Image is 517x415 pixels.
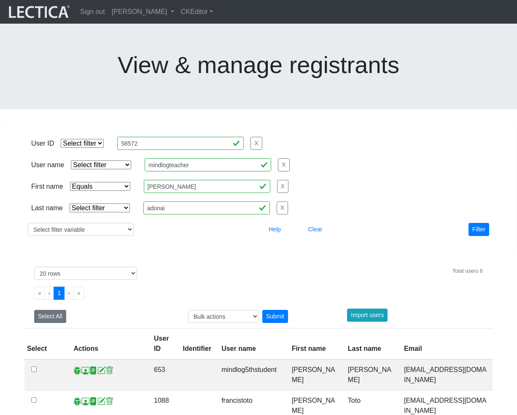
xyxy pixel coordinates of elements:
span: Staff [81,397,89,406]
th: First name [287,328,343,360]
span: reports [89,397,97,406]
div: Submit [262,310,288,323]
span: account update [97,366,105,375]
button: Import users [347,309,388,322]
button: Go to page 1 [54,287,65,300]
span: delete [105,366,113,375]
a: Help [265,225,285,233]
a: Sign out [77,3,108,20]
span: Staff [81,366,89,375]
ul: Pagination [34,287,483,300]
th: User ID [149,328,178,360]
button: Help [265,223,285,236]
div: User ID [31,138,54,149]
button: Select All [34,310,66,323]
th: Identifier [178,328,217,360]
a: CKEditor [178,3,216,20]
button: X [277,180,288,193]
button: X [250,137,262,150]
th: Last name [343,328,399,360]
td: [PERSON_NAME] [343,359,399,391]
td: mindlog5thstudent [216,359,287,391]
a: [PERSON_NAME] [108,3,178,20]
button: Clear [304,223,326,236]
span: reports [89,366,97,375]
span: delete [105,397,113,406]
th: Actions [68,328,149,360]
td: [PERSON_NAME] [287,359,343,391]
button: Filter [469,223,489,236]
td: [EMAIL_ADDRESS][DOMAIN_NAME] [399,359,493,391]
th: User name [216,328,287,360]
th: Email [399,328,493,360]
th: Select [24,328,68,360]
button: X [278,158,289,171]
div: User name [31,160,64,170]
div: Last name [31,203,63,213]
div: Total users 6 [452,267,483,275]
button: X [277,201,288,214]
div: First name [31,182,63,192]
span: account update [97,397,105,406]
img: lecticalive [7,4,70,20]
td: 653 [149,359,178,391]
